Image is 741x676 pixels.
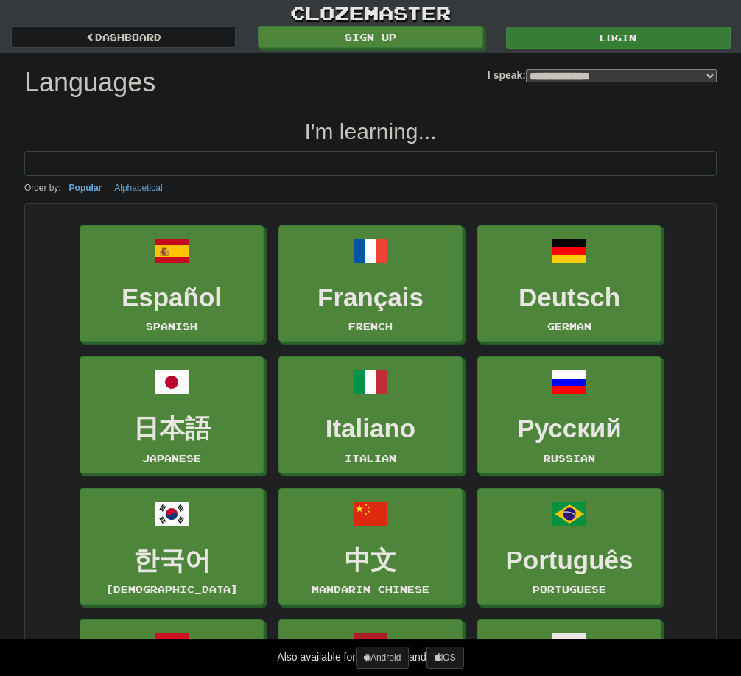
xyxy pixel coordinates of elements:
[477,225,661,342] a: DeutschGerman
[278,356,463,473] a: ItalianoItalian
[477,488,661,605] a: PortuguêsPortuguese
[287,284,454,312] h3: Français
[11,26,236,48] a: dashboard
[533,584,606,594] small: Portuguese
[110,180,166,196] button: Alphabetical
[506,27,731,49] a: Login
[345,453,396,463] small: Italian
[80,488,264,605] a: 한국어[DEMOGRAPHIC_DATA]
[547,321,591,331] small: German
[88,284,256,312] h3: Español
[356,647,409,669] a: Android
[258,26,482,48] a: Sign up
[287,546,454,575] h3: 中文
[488,68,717,82] label: I speak:
[287,415,454,443] h3: Italiano
[65,180,107,196] button: Popular
[278,225,463,342] a: FrançaisFrench
[312,584,429,594] small: Mandarin Chinese
[526,69,717,82] select: I speak:
[24,183,61,193] small: Order by:
[24,119,717,144] h2: I'm learning...
[106,584,238,594] small: [DEMOGRAPHIC_DATA]
[24,68,155,97] h1: Languages
[278,488,463,605] a: 中文Mandarin Chinese
[88,546,256,575] h3: 한국어
[88,415,256,443] h3: 日本語
[426,647,464,669] a: iOS
[477,356,661,473] a: РусскийRussian
[485,546,653,575] h3: Português
[485,284,653,312] h3: Deutsch
[142,453,201,463] small: Japanese
[485,415,653,443] h3: Русский
[80,225,264,342] a: EspañolSpanish
[146,321,197,331] small: Spanish
[348,321,393,331] small: French
[544,453,595,463] small: Russian
[80,356,264,473] a: 日本語Japanese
